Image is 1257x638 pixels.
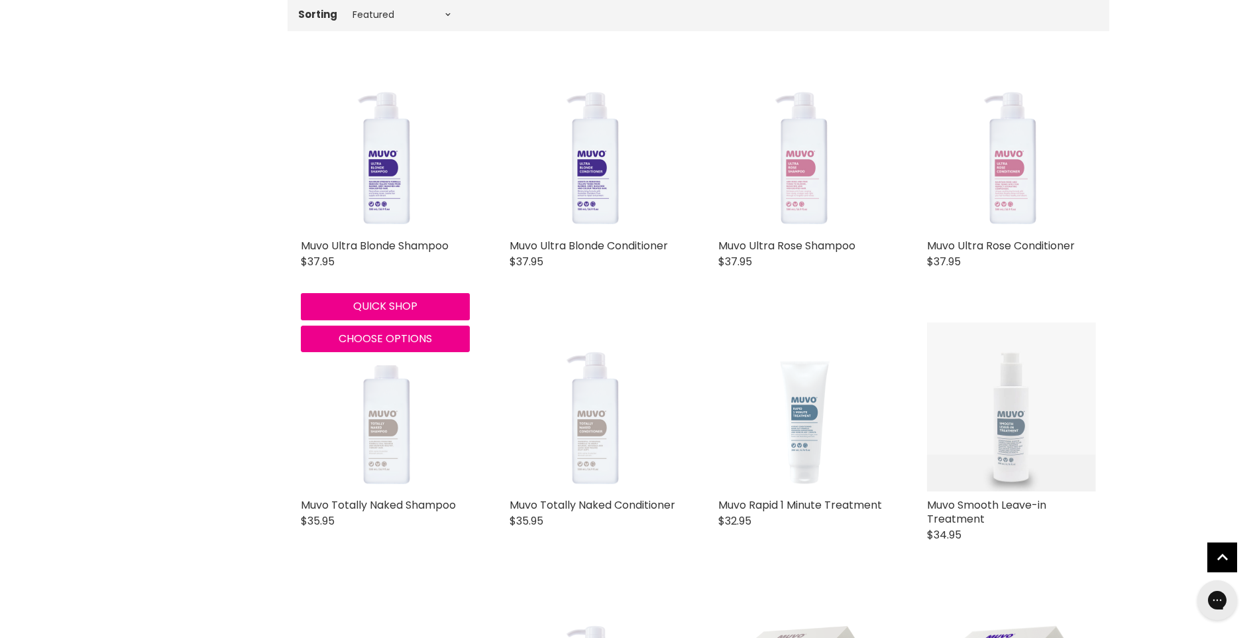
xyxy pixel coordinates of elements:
a: Muvo Totally Naked Shampoo [301,497,456,513]
span: $32.95 [718,513,751,529]
img: Muvo Totally Naked Shampoo [301,322,470,491]
span: $34.95 [927,527,961,542]
a: Muvo Ultra Rose Conditioner [927,238,1075,253]
label: Sorting [298,9,337,20]
a: Muvo Totally Naked Shampoo Muvo Totally Naked Shampoo [301,322,470,491]
span: $37.95 [301,254,335,269]
button: Quick shop [301,293,470,320]
span: $37.95 [718,254,752,269]
a: Muvo Ultra Rose Shampoo [718,238,855,253]
iframe: Gorgias live chat messenger [1191,576,1244,625]
button: Choose options [301,326,470,352]
span: $35.95 [510,513,543,529]
img: Muvo Ultra Blonde Conditioner [510,63,679,232]
a: Muvo Ultra Blonde Shampoo [301,238,449,253]
span: $37.95 [927,254,961,269]
a: Muvo Totally Naked Conditioner [510,497,675,513]
span: $35.95 [301,513,335,529]
img: Muvo Smooth Leave-in Treatment [927,322,1096,491]
img: Muvo Ultra Rose Conditioner [927,63,1096,232]
a: Muvo Smooth Leave-in Treatment Muvo Smooth Leave-in Treatment [927,322,1096,491]
img: Muvo Rapid 1 Minute Treatment [718,322,887,491]
a: Muvo Smooth Leave-in Treatment [927,497,1046,527]
span: Choose options [339,331,432,346]
a: Muvo Totally Naked Conditioner Muvo Totally Naked Conditioner [510,322,679,491]
a: Muvo Ultra Blonde Conditioner Muvo Ultra Blonde Conditioner [510,63,679,232]
a: Muvo Rapid 1 Minute Treatment Muvo Rapid 1 Minute Treatment [718,322,887,491]
img: Muvo Ultra Rose Shampoo [718,63,887,232]
a: Muvo Ultra Blonde Conditioner [510,238,668,253]
img: Muvo Ultra Blonde Shampoo [301,63,470,232]
img: Muvo Totally Naked Conditioner [510,322,679,491]
a: Muvo Ultra Blonde Shampoo Muvo Ultra Blonde Shampoo [301,63,470,232]
a: Muvo Rapid 1 Minute Treatment [718,497,882,513]
span: $37.95 [510,254,543,269]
